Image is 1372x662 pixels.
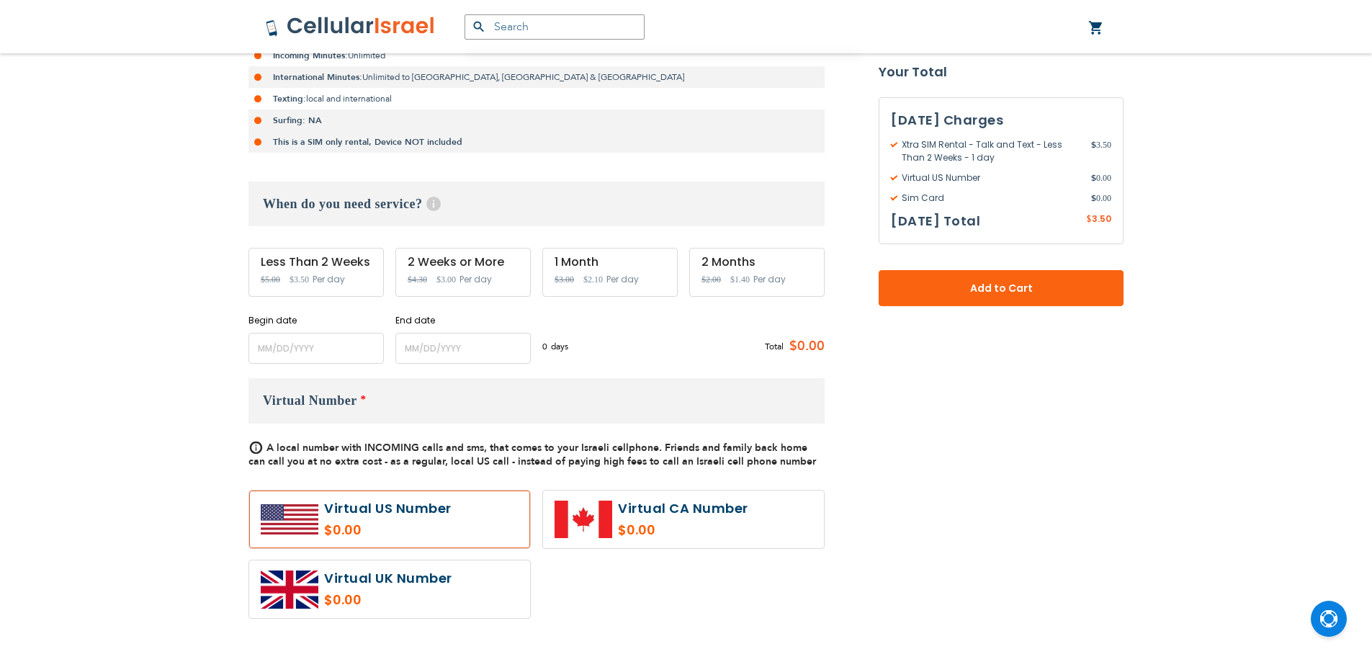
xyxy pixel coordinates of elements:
span: 3.50 [1091,138,1111,164]
input: MM/DD/YYYY [395,333,531,364]
button: Add to Cart [879,270,1124,306]
input: Search [465,14,645,40]
span: $5.00 [261,274,280,285]
span: $0.00 [784,336,825,357]
h3: When do you need service? [248,182,825,226]
span: $1.40 [730,274,750,285]
span: $3.50 [290,274,309,285]
span: Virtual Number [263,393,357,408]
div: 1 Month [555,256,665,269]
span: Per day [459,273,492,286]
img: Cellular Israel Logo [265,16,436,37]
span: 0 [542,340,551,353]
span: $ [1091,171,1096,184]
div: Less Than 2 Weeks [261,256,372,269]
label: Begin date [248,314,384,327]
div: 2 Weeks or More [408,256,519,269]
strong: Surfing: NA [273,115,322,126]
li: Unlimited to [GEOGRAPHIC_DATA], [GEOGRAPHIC_DATA] & [GEOGRAPHIC_DATA] [248,66,825,88]
span: $ [1091,192,1096,205]
span: $3.00 [555,274,574,285]
span: Per day [313,273,345,286]
span: $3.00 [436,274,456,285]
input: MM/DD/YYYY [248,333,384,364]
span: Virtual US Number [891,171,1091,184]
span: Add to Cart [926,281,1076,296]
span: $4.30 [408,274,427,285]
li: Unlimited [248,45,825,66]
span: Total [765,340,784,353]
h3: [DATE] Total [891,210,980,232]
strong: International Minutes: [273,71,362,83]
span: $2.00 [701,274,721,285]
span: $2.10 [583,274,603,285]
li: local and international [248,88,825,109]
strong: Your Total [879,61,1124,83]
strong: Incoming Minutes: [273,50,348,61]
h3: [DATE] Charges [891,109,1111,131]
span: A local number with INCOMING calls and sms, that comes to your Israeli cellphone. Friends and fam... [248,441,816,468]
span: Sim Card [891,192,1091,205]
span: 3.50 [1092,213,1111,225]
span: $ [1086,213,1092,226]
div: 2 Months [701,256,812,269]
span: Xtra SIM Rental - Talk and Text - Less Than 2 Weeks - 1 day [891,138,1091,164]
strong: Texting: [273,93,306,104]
label: End date [395,314,531,327]
span: Per day [753,273,786,286]
span: Per day [606,273,639,286]
span: days [551,340,568,353]
span: 0.00 [1091,192,1111,205]
span: 0.00 [1091,171,1111,184]
span: Help [426,197,441,211]
strong: This is a SIM only rental, Device NOT included [273,136,462,148]
span: $ [1091,138,1096,151]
